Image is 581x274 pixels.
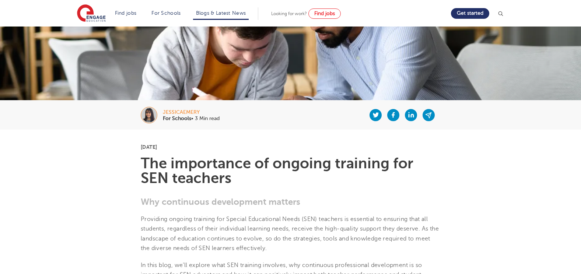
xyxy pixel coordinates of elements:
h1: The importance of ongoing training for SEN teachers [141,156,440,186]
span: Providing ongoing training for Special Educational Needs (SEN) teachers is essential to ensuring ... [141,216,439,252]
p: [DATE] [141,144,440,150]
a: Blogs & Latest News [196,10,246,16]
a: For Schools [151,10,181,16]
b: For Schools [163,116,191,121]
span: Looking for work? [271,11,307,16]
a: Find jobs [115,10,137,16]
p: • 3 Min read [163,116,220,121]
a: Find jobs [308,8,341,19]
div: jessicaemery [163,110,220,115]
b: Why continuous development matters [141,197,300,207]
span: Find jobs [314,11,335,16]
img: Engage Education [77,4,106,23]
a: Get started [451,8,489,19]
